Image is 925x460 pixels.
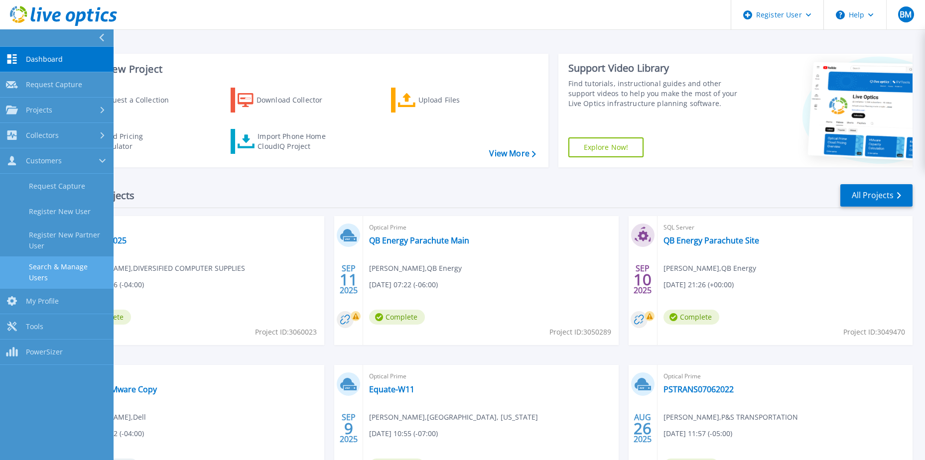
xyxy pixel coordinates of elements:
div: Import Phone Home CloudIQ Project [258,131,335,151]
span: [PERSON_NAME] , QB Energy [663,263,756,274]
span: [DATE] 07:22 (-06:00) [369,279,438,290]
span: 9 [344,424,353,433]
span: [DATE] 11:57 (-05:00) [663,428,732,439]
span: Project ID: 3049470 [843,327,905,338]
a: QB Energy Parachute Main [369,235,469,245]
span: Optical Prime [369,371,612,382]
span: Dashboard [26,55,63,64]
a: Equate-W11 [369,384,414,394]
a: Download Collector [231,88,342,113]
span: My Profile [26,297,59,306]
div: Request a Collection [99,90,179,110]
a: Explore Now! [568,137,644,157]
span: 11 [340,275,358,284]
div: SEP 2025 [339,261,358,298]
span: [PERSON_NAME] , [GEOGRAPHIC_DATA], [US_STATE] [369,412,538,423]
span: [DATE] 10:55 (-07:00) [369,428,438,439]
span: Optical Prime [75,222,318,233]
span: [DATE] 21:26 (+00:00) [663,279,734,290]
span: 10 [634,275,652,284]
div: Download Collector [257,90,336,110]
div: SEP 2025 [339,410,358,447]
span: PowerSizer [26,347,63,356]
span: 26 [634,424,652,433]
div: Cloud Pricing Calculator [98,131,177,151]
span: Project ID: 3060023 [255,327,317,338]
a: QB Energy Parachute Site [663,235,759,245]
span: Collectors [26,131,59,140]
span: [PERSON_NAME] , P&S TRANSPORTATION [663,412,798,423]
span: BM [900,10,912,18]
span: Project ID: 3050289 [549,327,611,338]
a: All Projects [840,184,913,207]
span: Complete [663,310,719,325]
a: Upload Files [391,88,502,113]
span: Complete [369,310,425,325]
span: Optical Prime [369,222,612,233]
div: AUG 2025 [633,410,652,447]
div: SEP 2025 [633,261,652,298]
span: Optical Prime [75,371,318,382]
a: Request a Collection [71,88,182,113]
a: Cloud Pricing Calculator [71,129,182,154]
a: PSTRANS07062022 [663,384,734,394]
div: Find tutorials, instructional guides and other support videos to help you make the most of your L... [568,79,749,109]
span: [PERSON_NAME] , QB Energy [369,263,462,274]
h3: Start a New Project [71,64,535,75]
span: [PERSON_NAME] , DIVERSIFIED COMPUTER SUPPLIES [75,263,245,274]
span: Optical Prime [663,371,907,382]
span: Customers [26,156,62,165]
span: SQL Server [663,222,907,233]
a: View More [489,149,535,158]
span: Tools [26,322,43,331]
div: Upload Files [418,90,498,110]
span: Projects [26,106,52,115]
span: Request Capture [26,80,82,89]
a: MSGCU VMware Copy [75,384,157,394]
div: Support Video Library [568,62,749,75]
